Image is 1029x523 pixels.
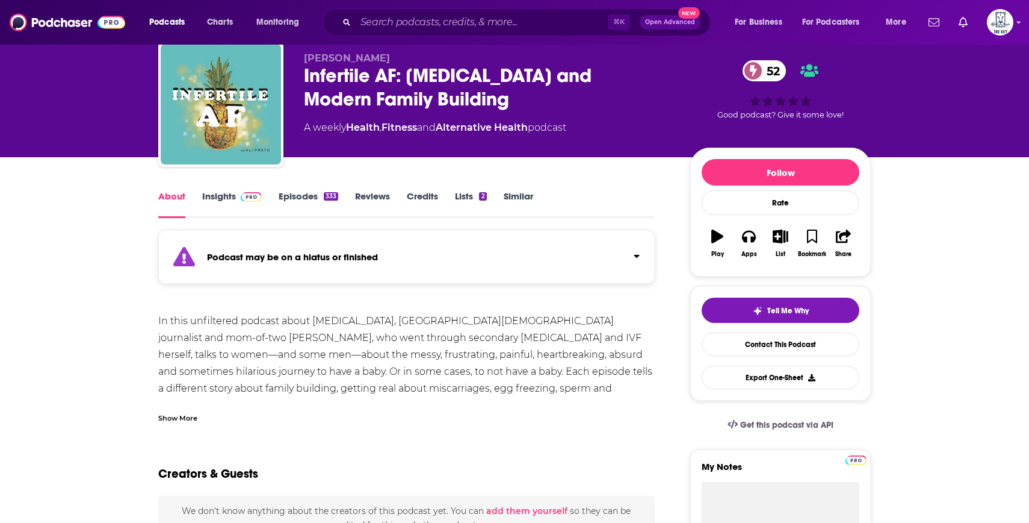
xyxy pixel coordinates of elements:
span: ⌘ K [608,14,630,30]
a: About [158,190,185,218]
button: open menu [877,13,921,32]
label: My Notes [702,461,859,482]
a: Show notifications dropdown [954,12,972,33]
a: Similar [504,190,533,218]
a: Lists2 [455,190,486,218]
a: Alternative Health [436,122,528,133]
input: Search podcasts, credits, & more... [356,13,608,32]
button: Apps [733,222,764,265]
button: Follow [702,159,859,186]
a: 52 [743,60,786,81]
img: Infertile AF: Infertility and Modern Family Building [161,44,281,164]
img: Podchaser - Follow, Share and Rate Podcasts [10,11,125,34]
span: Podcasts [149,14,185,31]
button: open menu [141,13,200,32]
a: Get this podcast via API [718,410,843,440]
div: 2 [479,192,486,201]
div: In this unfiltered podcast about [MEDICAL_DATA], [GEOGRAPHIC_DATA][DEMOGRAPHIC_DATA] journalist a... [158,313,655,481]
h2: Creators & Guests [158,466,258,481]
span: [PERSON_NAME] [304,52,390,64]
span: Open Advanced [645,19,695,25]
button: Bookmark [796,222,827,265]
a: Reviews [355,190,390,218]
div: Rate [702,190,859,215]
span: Get this podcast via API [740,420,833,430]
div: 333 [324,192,338,201]
div: Bookmark [798,251,826,258]
button: Open AdvancedNew [640,15,700,30]
span: For Podcasters [802,14,860,31]
a: Charts [199,13,240,32]
div: Play [711,251,724,258]
button: List [765,222,796,265]
div: Apps [741,251,757,258]
section: Click to expand status details [158,237,655,284]
img: Podchaser Pro [241,192,262,202]
a: Pro website [845,454,867,465]
strong: Podcast may be on a hiatus or finished [207,251,378,263]
button: Export One-Sheet [702,366,859,389]
div: Search podcasts, credits, & more... [334,8,722,36]
button: open menu [248,13,315,32]
span: Tell Me Why [767,306,809,316]
a: Health [346,122,380,133]
img: User Profile [987,9,1013,36]
button: Show profile menu [987,9,1013,36]
a: Contact This Podcast [702,333,859,356]
a: Fitness [382,122,417,133]
span: Monitoring [256,14,299,31]
button: open menu [794,13,877,32]
button: open menu [726,13,797,32]
span: For Business [735,14,782,31]
span: and [417,122,436,133]
button: add them yourself [486,506,567,516]
img: Podchaser Pro [845,456,867,465]
span: Logged in as TheKeyPR [987,9,1013,36]
a: Credits [407,190,438,218]
img: tell me why sparkle [753,306,762,316]
span: 52 [755,60,786,81]
a: Show notifications dropdown [924,12,944,33]
span: Charts [207,14,233,31]
span: New [678,7,700,19]
button: Share [828,222,859,265]
span: Good podcast? Give it some love! [717,110,844,119]
div: 52Good podcast? Give it some love! [690,52,871,127]
div: Share [835,251,851,258]
div: List [776,251,785,258]
a: InsightsPodchaser Pro [202,190,262,218]
div: A weekly podcast [304,121,566,135]
span: , [380,122,382,133]
a: Episodes333 [279,190,338,218]
button: tell me why sparkleTell Me Why [702,298,859,323]
button: Play [702,222,733,265]
span: More [886,14,906,31]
